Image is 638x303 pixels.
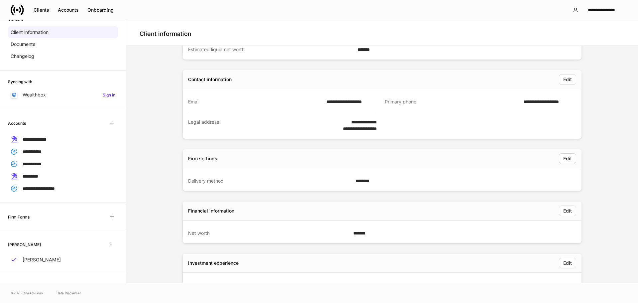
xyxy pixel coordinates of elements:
[8,50,118,62] a: Changelog
[53,5,83,15] button: Accounts
[140,30,191,38] h4: Client information
[188,46,354,53] div: Estimated liquid net worth
[8,89,118,101] a: WealthboxSign in
[83,5,118,15] button: Onboarding
[563,261,572,265] div: Edit
[563,156,572,161] div: Edit
[188,260,239,266] div: Investment experience
[29,5,53,15] button: Clients
[58,8,79,12] div: Accounts
[559,206,576,216] button: Edit
[87,8,114,12] div: Onboarding
[188,208,234,214] div: Financial information
[11,41,35,48] p: Documents
[8,120,26,126] h6: Accounts
[188,230,349,236] div: Net worth
[188,178,352,184] div: Delivery method
[559,153,576,164] button: Edit
[8,26,118,38] a: Client information
[11,29,49,36] p: Client information
[188,119,326,132] div: Legal address
[103,92,115,98] h6: Sign in
[385,98,519,105] div: Primary phone
[8,254,118,266] a: [PERSON_NAME]
[563,77,572,82] div: Edit
[56,290,81,296] a: Data Disclaimer
[563,209,572,213] div: Edit
[34,8,49,12] div: Clients
[385,282,549,289] div: Annuities (fixed)
[8,38,118,50] a: Documents
[11,53,34,60] p: Changelog
[559,74,576,85] button: Edit
[188,76,232,83] div: Contact information
[188,282,352,289] div: General investment knowledge
[23,256,61,263] p: [PERSON_NAME]
[8,241,41,248] h6: [PERSON_NAME]
[188,98,322,105] div: Email
[8,214,30,220] h6: Firm Forms
[11,290,43,296] span: © 2025 OneAdvisory
[23,91,46,98] p: Wealthbox
[188,155,217,162] div: Firm settings
[8,78,32,85] h6: Syncing with
[559,258,576,268] button: Edit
